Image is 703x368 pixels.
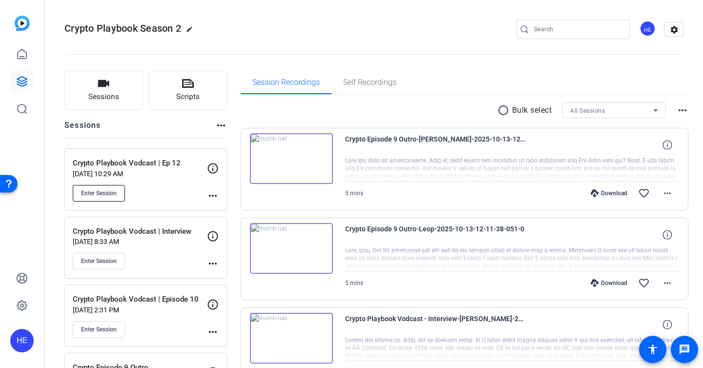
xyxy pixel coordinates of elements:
span: 5 mins [345,190,363,197]
mat-icon: radio_button_unchecked [497,104,512,116]
p: [DATE] 8:33 AM [73,238,207,245]
mat-icon: more_horiz [207,326,219,338]
input: Search [534,23,622,35]
span: Enter Session [81,257,117,265]
mat-icon: message [679,344,690,355]
p: Bulk select [512,104,552,116]
img: thumb-nail [250,133,333,184]
p: Crypto Playbook Vodcast | Ep 12 [73,158,207,169]
img: blue-gradient.svg [15,16,30,31]
p: [DATE] 10:29 AM [73,170,207,178]
ngx-avatar: Hélène Estèves [640,20,657,38]
button: Sessions [64,71,143,110]
span: Sessions [88,91,119,102]
span: All Sessions [570,107,605,114]
span: Enter Session [81,189,117,197]
mat-icon: more_horiz [662,277,673,289]
img: thumb-nail [250,223,333,274]
span: Scripts [176,91,200,102]
mat-icon: more_horiz [677,104,688,116]
mat-icon: accessibility [647,344,659,355]
mat-icon: more_horiz [662,187,673,199]
mat-icon: settings [664,22,684,37]
span: 5 mins [345,280,363,286]
mat-icon: favorite_border [638,187,650,199]
mat-icon: more_horiz [207,190,219,202]
mat-icon: more_horiz [215,120,227,131]
div: Download [586,279,632,287]
h2: Sessions [64,120,101,138]
button: Scripts [149,71,227,110]
span: Self Recordings [343,79,396,86]
mat-icon: favorite_border [638,277,650,289]
button: Enter Session [73,321,125,338]
span: Enter Session [81,326,117,333]
div: HE [10,329,34,352]
mat-icon: more_horiz [207,258,219,269]
span: Crypto Episode 9 Outro-Leop-2025-10-13-12-11-38-051-0 [345,223,526,246]
button: Enter Session [73,185,125,202]
span: Crypto Episode 9 Outro-[PERSON_NAME]-2025-10-13-12-11-38-051-1 [345,133,526,157]
p: [DATE] 2:31 PM [73,306,207,314]
img: thumb-nail [250,313,333,364]
mat-icon: edit [186,26,198,38]
span: Crypto Playbook Season 2 [64,22,181,34]
p: Crypto Playbook Vodcast | Episode 10 [73,294,207,305]
div: Download [586,189,632,197]
span: Crypto Playbook Vodcast - Interview-[PERSON_NAME]-2025-10-08-11-06-01-444-1 [345,313,526,336]
p: Crypto Playbook Vodcast | Interview [73,226,207,237]
button: Enter Session [73,253,125,269]
span: Session Recordings [252,79,320,86]
div: HE [640,20,656,37]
